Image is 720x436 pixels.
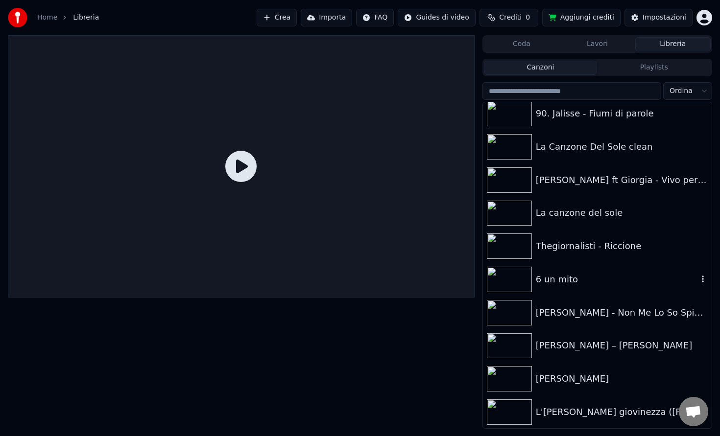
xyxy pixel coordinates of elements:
[643,13,686,23] div: Impostazioni
[597,61,711,75] button: Playlists
[635,37,711,51] button: Libreria
[398,9,475,26] button: Guides di video
[526,13,530,23] span: 0
[670,86,693,96] span: Ordina
[536,372,708,386] div: [PERSON_NAME]
[536,273,698,286] div: 6 un mito
[536,173,708,187] div: [PERSON_NAME] ft Giorgia - Vivo per lei
[37,13,57,23] a: Home
[8,8,27,27] img: youka
[559,37,635,51] button: Lavori
[484,61,598,75] button: Canzoni
[542,9,621,26] button: Aggiungi crediti
[356,9,394,26] button: FAQ
[257,9,297,26] button: Crea
[536,140,708,154] div: La Canzone Del Sole clean
[301,9,352,26] button: Importa
[484,37,559,51] button: Coda
[624,9,693,26] button: Impostazioni
[536,107,708,120] div: 90. Jalisse - Fiumi di parole
[73,13,99,23] span: Libreria
[536,405,708,419] div: L'[PERSON_NAME] giovinezza ([PERSON_NAME])
[536,206,708,220] div: La canzone del sole
[679,397,708,426] a: Aprire la chat
[499,13,522,23] span: Crediti
[480,9,538,26] button: Crediti0
[37,13,99,23] nav: breadcrumb
[536,339,708,352] div: [PERSON_NAME] – [PERSON_NAME]
[536,306,708,320] div: [PERSON_NAME] - Non Me Lo So Spiegare
[536,239,708,253] div: Thegiornalisti - Riccione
